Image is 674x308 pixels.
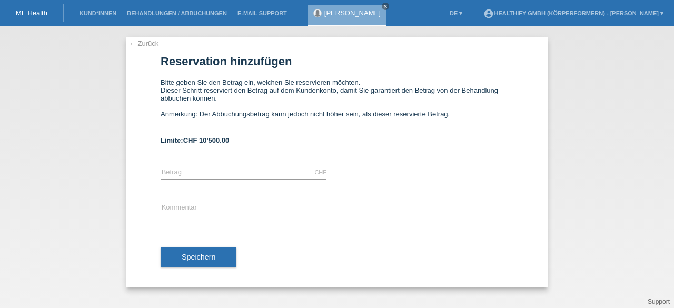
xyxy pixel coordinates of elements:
a: MF Health [16,9,47,17]
div: CHF [314,169,326,175]
i: close [383,4,388,9]
a: close [382,3,389,10]
div: Bitte geben Sie den Betrag ein, welchen Sie reservieren möchten. Dieser Schritt reserviert den Be... [161,78,513,126]
button: Speichern [161,247,236,267]
i: account_circle [483,8,494,19]
a: account_circleHealthify GmbH (Körperformern) - [PERSON_NAME] ▾ [478,10,669,16]
a: ← Zurück [129,39,158,47]
span: Speichern [182,253,215,261]
a: [PERSON_NAME] [324,9,381,17]
h1: Reservation hinzufügen [161,55,513,68]
a: DE ▾ [444,10,468,16]
a: E-Mail Support [232,10,292,16]
a: Kund*innen [74,10,122,16]
a: Support [648,298,670,305]
span: CHF 10'500.00 [183,136,230,144]
a: Behandlungen / Abbuchungen [122,10,232,16]
b: Limite: [161,136,229,144]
